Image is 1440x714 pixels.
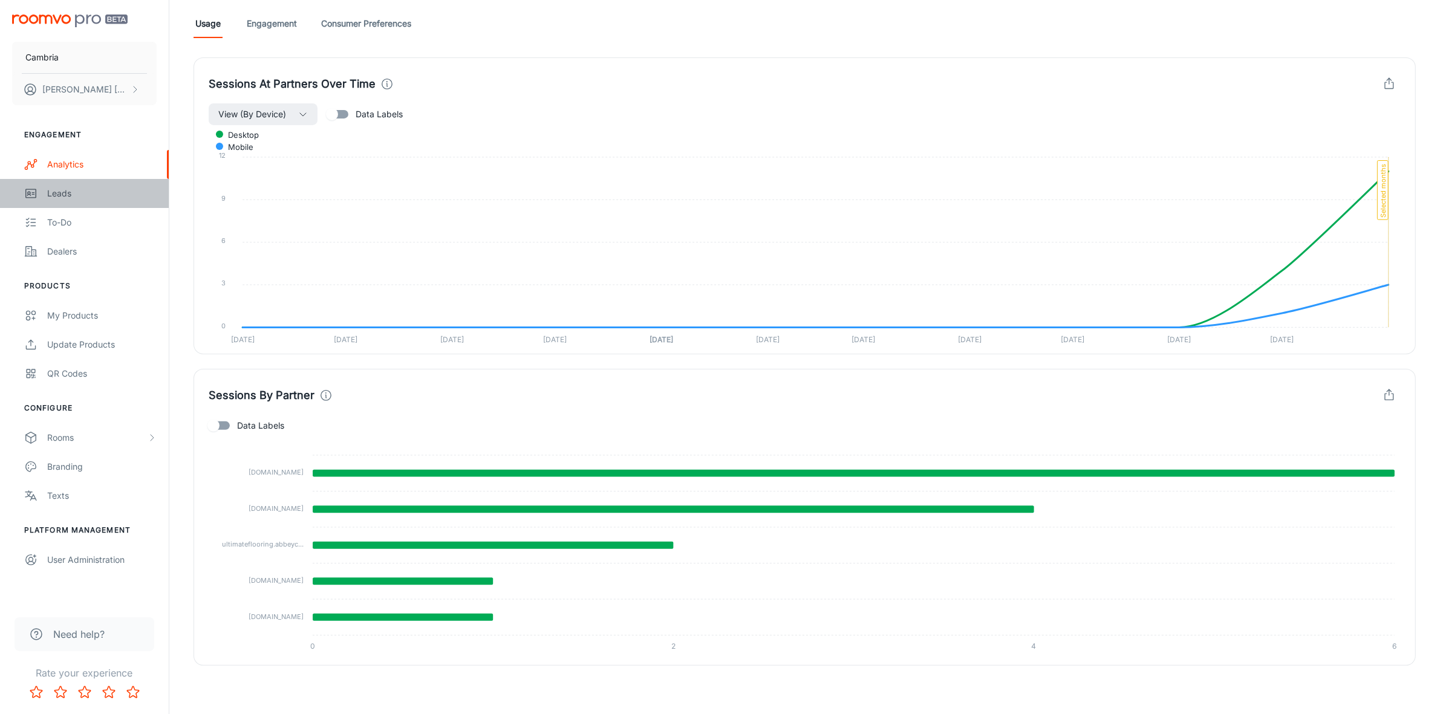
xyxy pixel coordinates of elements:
tspan: 12 [219,151,226,160]
a: Consumer Preferences [321,9,411,38]
tspan: [DATE] [852,336,876,345]
tspan: [DOMAIN_NAME] [249,612,304,621]
div: Branding [47,460,157,473]
tspan: 2 [671,641,676,651]
a: Usage [194,9,223,38]
button: Rate 4 star [97,680,121,704]
tspan: [DATE] [756,336,780,345]
tspan: [DATE] [1061,336,1085,345]
span: mobile [219,141,253,152]
div: User Administration [47,553,157,566]
tspan: 6 [221,236,226,245]
tspan: 3 [221,279,226,288]
tspan: [DATE] [543,336,567,345]
tspan: [DATE] [958,336,982,345]
h4: Sessions By Partner [209,387,314,404]
tspan: ultimateflooring.abbeyc... [222,540,304,549]
img: Roomvo PRO Beta [12,15,128,27]
tspan: [DATE] [1167,336,1191,345]
tspan: [DOMAIN_NAME] [249,468,304,476]
tspan: 9 [221,194,226,203]
div: My Products [47,309,157,322]
button: [PERSON_NAME] [PERSON_NAME] [12,74,157,105]
span: View (By Device) [218,107,286,122]
p: Rate your experience [10,666,159,680]
button: Rate 2 star [48,680,73,704]
tspan: [DOMAIN_NAME] [249,576,304,585]
div: Leads [47,187,157,200]
tspan: 0 [221,322,226,330]
tspan: [DOMAIN_NAME] [249,504,304,513]
span: Need help? [53,627,105,641]
button: Cambria [12,42,157,73]
tspan: [DATE] [650,336,673,345]
div: Texts [47,489,157,502]
h4: Sessions At Partners Over Time [209,76,376,92]
span: Data Labels [356,108,403,121]
span: Data Labels [237,419,284,432]
a: Engagement [247,9,297,38]
tspan: [DATE] [440,336,464,345]
tspan: [DATE] [334,336,357,345]
div: QR Codes [47,367,157,380]
button: Rate 5 star [121,680,145,704]
tspan: [DATE] [1271,336,1294,345]
div: To-do [47,216,157,229]
tspan: [DATE] [231,336,255,345]
div: Rooms [47,431,147,444]
button: View (By Device) [209,103,318,125]
div: Dealers [47,245,157,258]
button: Rate 3 star [73,680,97,704]
div: Update Products [47,338,157,351]
p: [PERSON_NAME] [PERSON_NAME] [42,83,128,96]
span: desktop [219,129,259,140]
tspan: 0 [310,641,315,651]
button: Rate 1 star [24,680,48,704]
div: Analytics [47,158,157,171]
tspan: 6 [1393,641,1397,651]
tspan: 4 [1032,641,1037,651]
p: Cambria [25,51,59,64]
